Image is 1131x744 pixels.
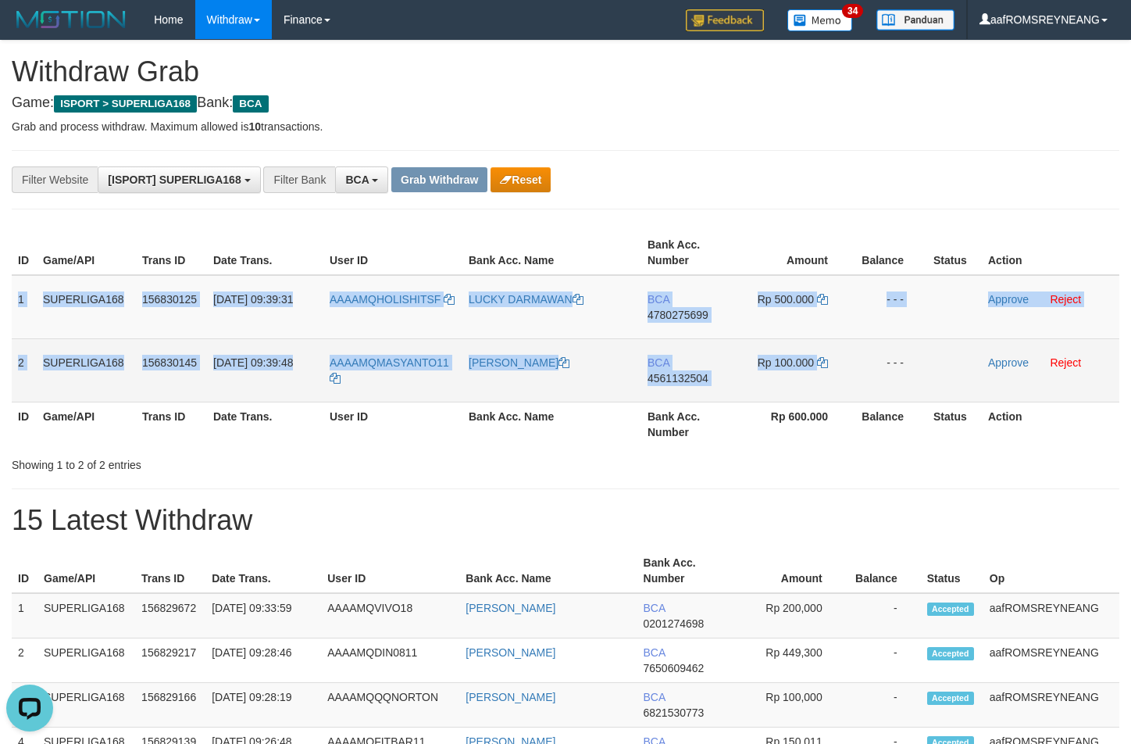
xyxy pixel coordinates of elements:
a: Reject [1050,356,1081,369]
th: Balance [851,231,927,275]
span: Rp 100.000 [758,356,814,369]
th: Status [927,402,982,446]
span: AAAAMQHOLISHITSF [330,293,441,306]
th: Action [982,402,1119,446]
td: [DATE] 09:28:46 [205,638,321,683]
th: Balance [846,549,921,593]
span: Rp 500.000 [758,293,814,306]
span: BCA [644,646,665,659]
div: Showing 1 to 2 of 2 entries [12,451,459,473]
td: AAAAMQQQNORTON [321,683,459,728]
td: - [846,593,921,638]
th: Game/API [37,402,136,446]
span: BCA [233,95,268,113]
h1: Withdraw Grab [12,56,1119,88]
p: Grab and process withdraw. Maximum allowed is transactions. [12,119,1119,134]
td: - [846,683,921,728]
td: aafROMSREYNEANG [983,638,1119,683]
th: Bank Acc. Name [462,402,641,446]
td: 156829672 [135,593,205,638]
td: - - - [851,338,927,402]
a: AAAAMQHOLISHITSF [330,293,455,306]
a: Reject [1050,293,1081,306]
td: - [846,638,921,683]
th: Amount [737,231,851,275]
span: 34 [842,4,863,18]
th: User ID [323,402,462,446]
th: Trans ID [136,402,207,446]
a: Approve [988,356,1029,369]
span: AAAAMQMASYANTO11 [330,356,449,369]
td: aafROMSREYNEANG [983,683,1119,728]
span: [DATE] 09:39:31 [213,293,293,306]
td: 2 [12,638,37,683]
th: User ID [323,231,462,275]
span: Copy 4780275699 to clipboard [648,309,708,321]
td: Rp 449,300 [733,638,846,683]
td: 1 [12,275,37,339]
img: Button%20Memo.svg [787,9,853,31]
span: BCA [345,173,369,186]
th: Bank Acc. Number [637,549,733,593]
div: Filter Website [12,166,98,193]
span: 156830145 [142,356,197,369]
button: BCA [335,166,388,193]
td: [DATE] 09:28:19 [205,683,321,728]
td: AAAAMQVIVO18 [321,593,459,638]
td: AAAAMQDIN0811 [321,638,459,683]
a: [PERSON_NAME] [466,646,555,659]
th: ID [12,231,37,275]
button: Open LiveChat chat widget [6,6,53,53]
th: Status [921,549,983,593]
span: Copy 0201274698 to clipboard [644,617,705,630]
th: ID [12,402,37,446]
th: Trans ID [136,231,207,275]
span: BCA [648,293,669,306]
a: Approve [988,293,1029,306]
th: Amount [733,549,846,593]
span: BCA [644,691,665,703]
td: SUPERLIGA168 [37,275,136,339]
button: [ISPORT] SUPERLIGA168 [98,166,260,193]
td: 1 [12,593,37,638]
th: ID [12,549,37,593]
span: [ISPORT] SUPERLIGA168 [108,173,241,186]
th: Bank Acc. Number [641,402,737,446]
td: 2 [12,338,37,402]
span: Accepted [927,647,974,660]
span: ISPORT > SUPERLIGA168 [54,95,197,113]
span: BCA [644,602,665,614]
td: SUPERLIGA168 [37,683,135,728]
th: Bank Acc. Number [641,231,737,275]
td: 156829217 [135,638,205,683]
img: panduan.png [876,9,954,30]
img: Feedback.jpg [686,9,764,31]
th: Op [983,549,1119,593]
strong: 10 [248,120,261,133]
span: Copy 6821530773 to clipboard [644,706,705,719]
span: Copy 7650609462 to clipboard [644,662,705,674]
button: Reset [491,167,551,192]
h1: 15 Latest Withdraw [12,505,1119,536]
th: Action [982,231,1119,275]
img: MOTION_logo.png [12,8,130,31]
th: Game/API [37,549,135,593]
td: Rp 200,000 [733,593,846,638]
th: User ID [321,549,459,593]
a: LUCKY DARMAWAN [469,293,583,306]
th: Date Trans. [205,549,321,593]
td: SUPERLIGA168 [37,638,135,683]
td: 156829166 [135,683,205,728]
td: [DATE] 09:33:59 [205,593,321,638]
td: SUPERLIGA168 [37,338,136,402]
a: [PERSON_NAME] [466,602,555,614]
h4: Game: Bank: [12,95,1119,111]
th: Bank Acc. Name [462,231,641,275]
a: [PERSON_NAME] [469,356,569,369]
a: Copy 100000 to clipboard [817,356,828,369]
span: Accepted [927,603,974,616]
a: AAAAMQMASYANTO11 [330,356,449,385]
a: [PERSON_NAME] [466,691,555,703]
td: SUPERLIGA168 [37,593,135,638]
th: Bank Acc. Name [459,549,637,593]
